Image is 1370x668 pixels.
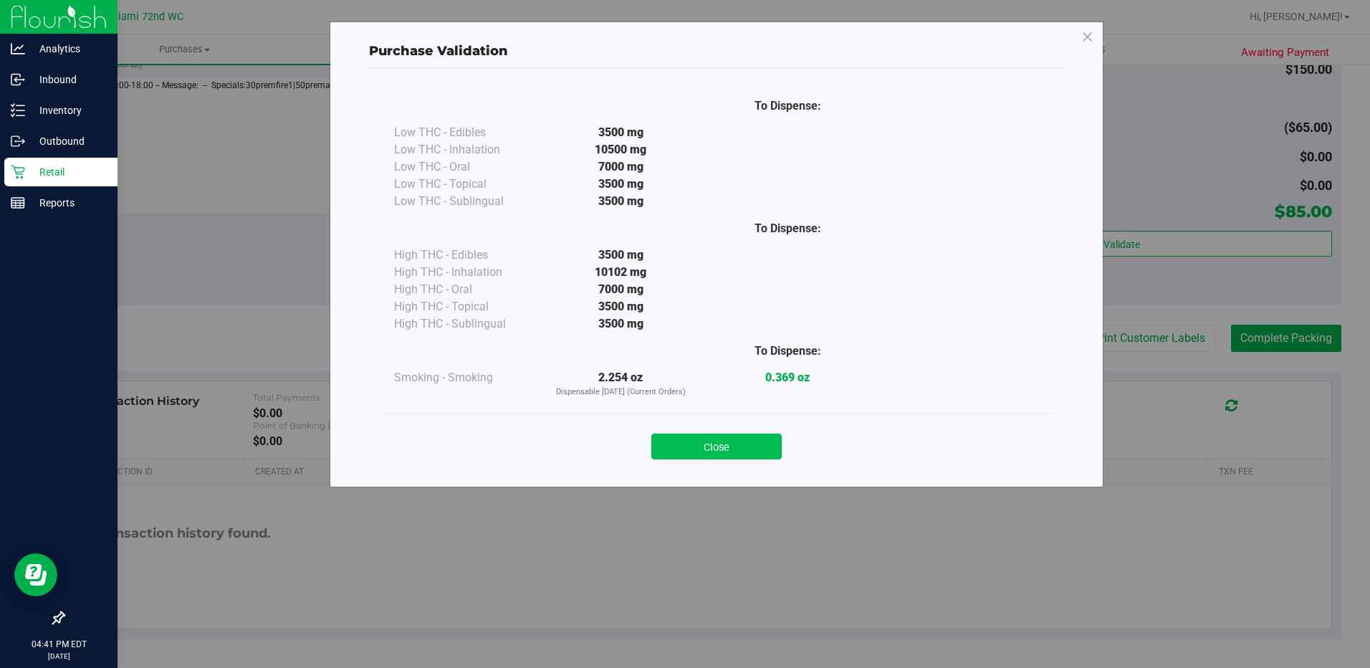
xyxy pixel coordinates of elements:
[11,72,25,87] inline-svg: Inbound
[537,298,704,315] div: 3500 mg
[25,133,111,150] p: Outbound
[537,247,704,264] div: 3500 mg
[537,141,704,158] div: 10500 mg
[394,158,537,176] div: Low THC - Oral
[394,264,537,281] div: High THC - Inhalation
[6,638,111,651] p: 04:41 PM EDT
[537,124,704,141] div: 3500 mg
[25,71,111,88] p: Inbound
[25,40,111,57] p: Analytics
[394,124,537,141] div: Low THC - Edibles
[11,196,25,210] inline-svg: Reports
[25,163,111,181] p: Retail
[11,42,25,56] inline-svg: Analytics
[394,298,537,315] div: High THC - Topical
[537,158,704,176] div: 7000 mg
[537,281,704,298] div: 7000 mg
[394,176,537,193] div: Low THC - Topical
[369,43,508,59] span: Purchase Validation
[394,141,537,158] div: Low THC - Inhalation
[704,97,871,115] div: To Dispense:
[537,386,704,399] p: Dispensable [DATE] (Current Orders)
[651,434,782,459] button: Close
[11,134,25,148] inline-svg: Outbound
[704,220,871,237] div: To Dispense:
[25,194,111,211] p: Reports
[6,651,111,662] p: [DATE]
[537,315,704,333] div: 3500 mg
[537,193,704,210] div: 3500 mg
[11,103,25,118] inline-svg: Inventory
[704,343,871,360] div: To Dispense:
[765,371,810,384] strong: 0.369 oz
[394,369,537,386] div: Smoking - Smoking
[394,315,537,333] div: High THC - Sublingual
[394,247,537,264] div: High THC - Edibles
[394,193,537,210] div: Low THC - Sublingual
[25,102,111,119] p: Inventory
[11,165,25,179] inline-svg: Retail
[537,369,704,399] div: 2.254 oz
[537,264,704,281] div: 10102 mg
[394,281,537,298] div: High THC - Oral
[537,176,704,193] div: 3500 mg
[14,553,57,596] iframe: Resource center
